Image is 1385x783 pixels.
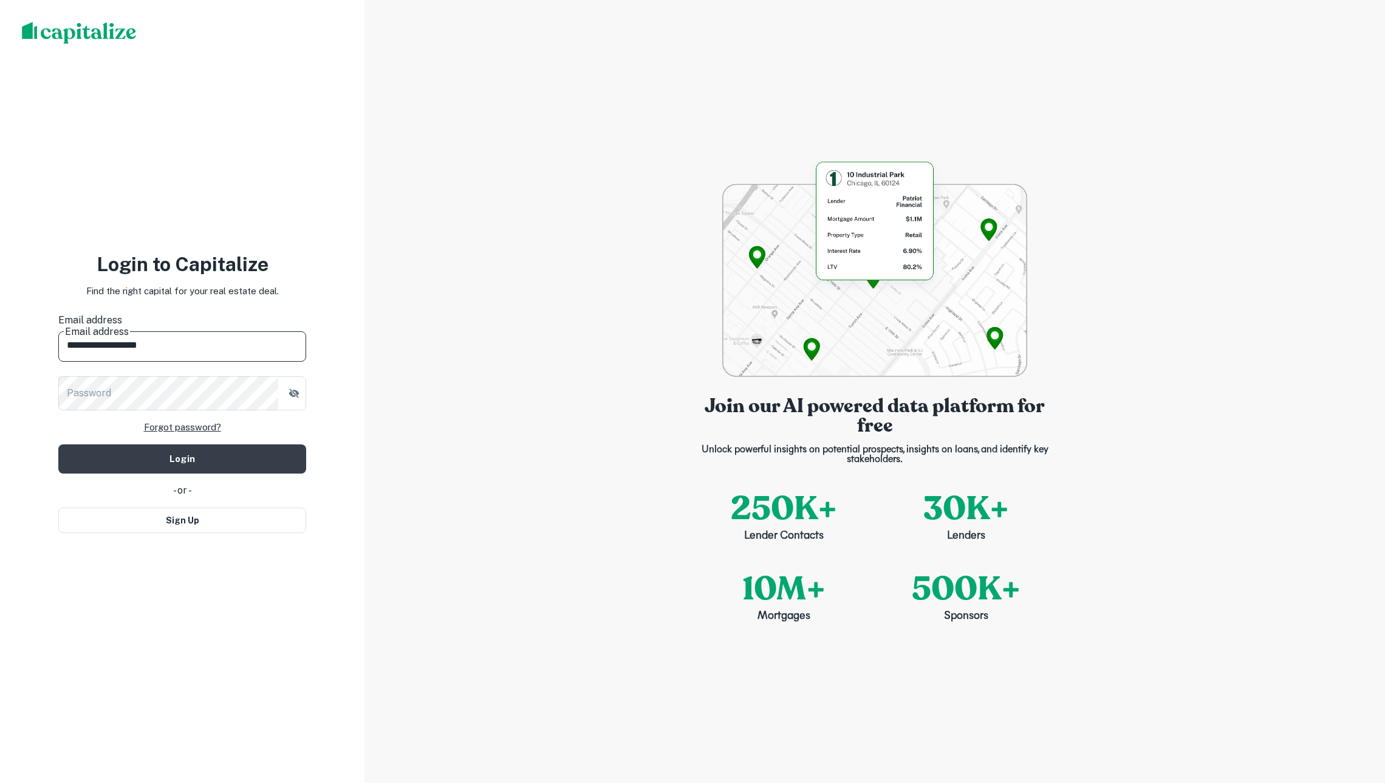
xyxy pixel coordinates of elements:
[58,508,306,533] button: Sign Up
[731,484,837,533] p: 250K+
[923,484,1009,533] p: 30K+
[58,483,306,498] div: - or -
[692,396,1057,435] p: Join our AI powered data platform for free
[1324,686,1385,744] iframe: Chat Widget
[58,250,306,279] h3: Login to Capitalize
[722,158,1027,377] img: login-bg
[58,444,306,474] button: Login
[757,609,810,625] p: Mortgages
[742,564,826,613] p: 10M+
[22,22,137,44] img: capitalize-logo.png
[58,313,306,328] label: Email address
[692,445,1057,464] p: Unlock powerful insights on potential prospects, insights on loans, and identify key stakeholders.
[947,528,985,545] p: Lenders
[944,609,988,625] p: Sponsors
[744,528,824,545] p: Lender Contacts
[144,420,221,435] a: Forgot password?
[86,284,279,298] p: Find the right capital for your real estate deal.
[912,564,1021,613] p: 500K+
